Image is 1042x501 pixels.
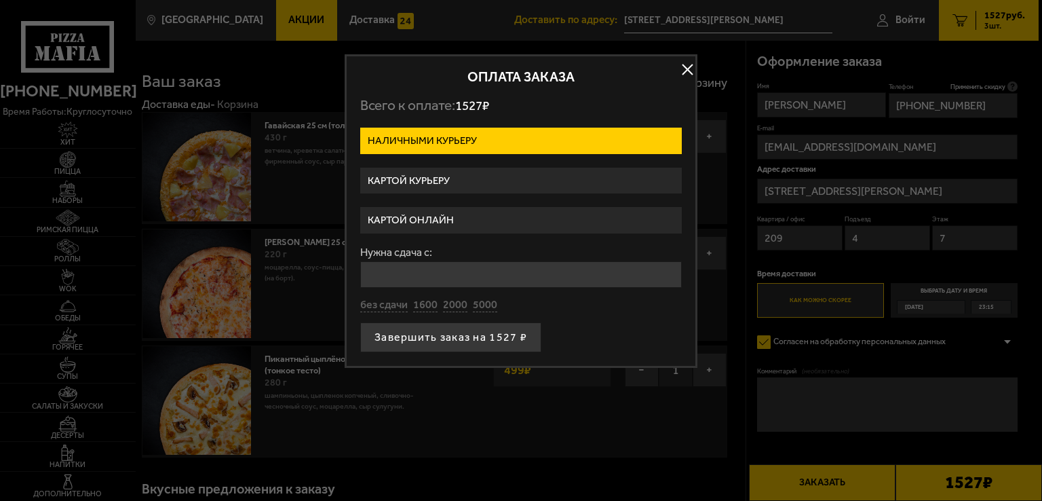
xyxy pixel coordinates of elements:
[360,70,682,83] h2: Оплата заказа
[360,97,682,114] p: Всего к оплате:
[413,298,438,313] button: 1600
[360,207,682,234] label: Картой онлайн
[360,247,682,258] label: Нужна сдача с:
[443,298,467,313] button: 2000
[360,128,682,154] label: Наличными курьеру
[360,298,408,313] button: без сдачи
[360,322,541,352] button: Завершить заказ на 1527 ₽
[473,298,497,313] button: 5000
[455,98,489,113] span: 1527 ₽
[360,168,682,194] label: Картой курьеру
